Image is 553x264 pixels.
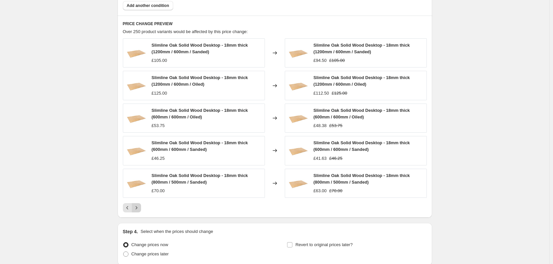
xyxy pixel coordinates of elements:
span: Revert to original prices later? [295,242,353,247]
h2: Step 4. [123,228,138,235]
div: £112.50 [314,90,329,97]
span: Slimline Oak Solid Wood Desktop - 18mm thick (800mm / 500mm / Sanded) [314,173,410,185]
div: £48.38 [314,122,327,129]
strike: £53.75 [329,122,342,129]
span: Change prices now [131,242,168,247]
img: oak-solid-wood-desktop-1500-800-18_80x.jpg [288,141,308,160]
h6: PRICE CHANGE PREVIEW [123,21,427,26]
span: Slimline Oak Solid Wood Desktop - 18mm thick (600mm / 600mm / Sanded) [152,140,248,152]
strike: £46.25 [329,155,342,162]
p: Select when the prices should change [140,228,213,235]
span: Slimline Oak Solid Wood Desktop - 18mm thick (1200mm / 600mm / Sanded) [314,43,410,54]
button: Next [132,203,141,212]
div: £105.00 [152,57,167,64]
img: oak-solid-wood-desktop-1500-800-18_80x.jpg [126,76,146,96]
img: oak-solid-wood-desktop-1500-800-18_80x.jpg [126,173,146,193]
button: Previous [123,203,132,212]
img: oak-solid-wood-desktop-1500-800-18_80x.jpg [288,76,308,96]
span: Over 250 product variants would be affected by this price change: [123,29,248,34]
span: Slimline Oak Solid Wood Desktop - 18mm thick (600mm / 600mm / Sanded) [314,140,410,152]
span: Change prices later [131,251,169,256]
img: oak-solid-wood-desktop-1500-800-18_80x.jpg [288,43,308,63]
img: oak-solid-wood-desktop-1500-800-18_80x.jpg [288,173,308,193]
span: Slimline Oak Solid Wood Desktop - 18mm thick (1200mm / 600mm / Oiled) [314,75,410,87]
strike: £70.00 [329,188,342,194]
span: Add another condition [127,3,169,8]
div: £94.50 [314,57,327,64]
strike: £105.00 [329,57,345,64]
div: £63.00 [314,188,327,194]
nav: Pagination [123,203,141,212]
div: £53.75 [152,122,165,129]
strike: £125.00 [332,90,347,97]
span: Slimline Oak Solid Wood Desktop - 18mm thick (1200mm / 600mm / Oiled) [152,75,248,87]
span: Slimline Oak Solid Wood Desktop - 18mm thick (600mm / 600mm / Oiled) [152,108,248,119]
img: oak-solid-wood-desktop-1500-800-18_80x.jpg [126,108,146,128]
img: oak-solid-wood-desktop-1500-800-18_80x.jpg [288,108,308,128]
button: Add another condition [123,1,173,10]
div: £125.00 [152,90,167,97]
img: oak-solid-wood-desktop-1500-800-18_80x.jpg [126,141,146,160]
div: £41.63 [314,155,327,162]
span: Slimline Oak Solid Wood Desktop - 18mm thick (600mm / 600mm / Oiled) [314,108,410,119]
img: oak-solid-wood-desktop-1500-800-18_80x.jpg [126,43,146,63]
div: £46.25 [152,155,165,162]
div: £70.00 [152,188,165,194]
span: Slimline Oak Solid Wood Desktop - 18mm thick (800mm / 500mm / Sanded) [152,173,248,185]
span: Slimline Oak Solid Wood Desktop - 18mm thick (1200mm / 600mm / Sanded) [152,43,248,54]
